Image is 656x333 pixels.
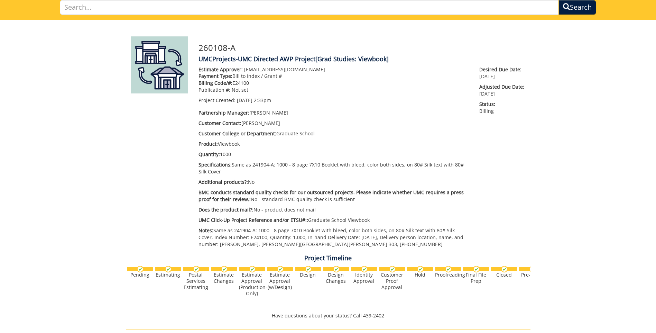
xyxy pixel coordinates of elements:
div: Hold [407,272,433,278]
p: Graduate School Viewbook [198,217,469,224]
div: Design [295,272,321,278]
span: BMC conducts standard quality checks for our outsourced projects. Please indicate whether UMC req... [198,189,464,202]
div: Estimating [155,272,181,278]
p: Same as 241904-A: 1000 - 8 page 7X10 Booklet with bleed, color both sides, on 80# Silk text with ... [198,227,469,248]
span: Billing Code/#: [198,80,232,86]
div: Closed [491,272,517,278]
p: Have questions about your status? Call 439-2402 [126,312,530,319]
p: [PERSON_NAME] [198,109,469,116]
p: [DATE] [479,66,525,80]
p: No - standard BMC quality check is sufficient [198,189,469,203]
img: checkmark [445,266,452,272]
span: UMC Click-Up Project Reference and/or ETSU#:: [198,217,308,223]
div: Final File Prep [463,272,489,284]
span: Quantity: [198,151,220,157]
span: [DATE] 2:33pm [237,97,271,103]
span: Product: [198,141,218,147]
img: checkmark [417,266,424,272]
div: Customer Proof Approval [379,272,405,290]
span: Not set [232,87,248,93]
p: Viewbook [198,141,469,147]
span: Customer Contact: [198,120,241,126]
span: Desired Due Date: [479,66,525,73]
div: Pending [127,272,153,278]
span: Customer College or Department: [198,130,276,137]
p: No [198,179,469,186]
h4: Project Timeline [126,255,530,262]
img: checkmark [277,266,284,272]
img: checkmark [529,266,536,272]
p: Same as 241904-A: 1000 - 8 page 7X10 Booklet with bleed, color both sides, on 80# Silk text with ... [198,161,469,175]
span: Partnership Manager: [198,109,249,116]
p: E24100 [198,80,469,87]
span: Adjusted Due Date: [479,83,525,90]
span: Status: [479,101,525,108]
div: Estimate Approval (Production-Only) [239,272,265,297]
div: Estimate Changes [211,272,237,284]
span: Additional products?: [198,179,248,185]
div: Postal Services Estimating [183,272,209,290]
span: Specifications: [198,161,232,168]
div: Proofreading [435,272,461,278]
img: checkmark [137,266,144,272]
h4: UMCProjects-UMC Directed AWP Project [198,56,525,63]
img: Product featured image [131,36,188,93]
img: checkmark [333,266,340,272]
h3: 260108-A [198,43,525,52]
span: Payment Type: [198,73,232,79]
p: [PERSON_NAME] [198,120,469,127]
span: Project Created: [198,97,235,103]
img: checkmark [501,266,508,272]
p: [EMAIL_ADDRESS][DOMAIN_NAME] [198,66,469,73]
img: checkmark [305,266,312,272]
span: Notes: [198,227,213,234]
p: [DATE] [479,83,525,97]
img: checkmark [361,266,368,272]
p: Billing [479,101,525,115]
p: 1000 [198,151,469,158]
span: Estimate Approver: [198,66,243,73]
p: No - product does not mail [198,206,469,213]
img: checkmark [165,266,172,272]
p: Graduate School [198,130,469,137]
div: Design Changes [323,272,349,284]
img: checkmark [389,266,396,272]
img: checkmark [193,266,200,272]
img: checkmark [473,266,480,272]
div: Identity Approval [351,272,377,284]
div: Estimate Approval (w/Design) [267,272,293,290]
img: checkmark [249,266,256,272]
div: Pre-Press [519,272,545,278]
span: [Grad Studies: Viewbook] [315,55,389,63]
img: checkmark [221,266,228,272]
p: Bill to Index / Grant # [198,73,469,80]
span: Does the product mail?: [198,206,253,213]
span: Publication #: [198,87,230,93]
